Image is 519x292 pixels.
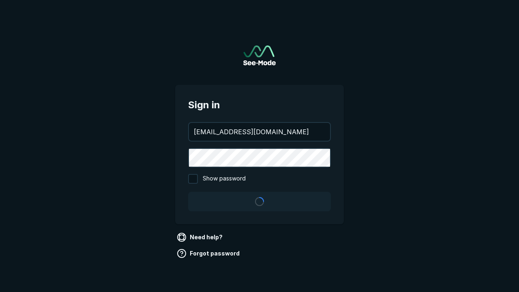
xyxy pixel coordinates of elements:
a: Need help? [175,231,226,244]
span: Sign in [188,98,331,112]
span: Show password [203,174,246,184]
input: your@email.com [189,123,330,141]
img: See-Mode Logo [243,45,276,65]
a: Go to sign in [243,45,276,65]
a: Forgot password [175,247,243,260]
